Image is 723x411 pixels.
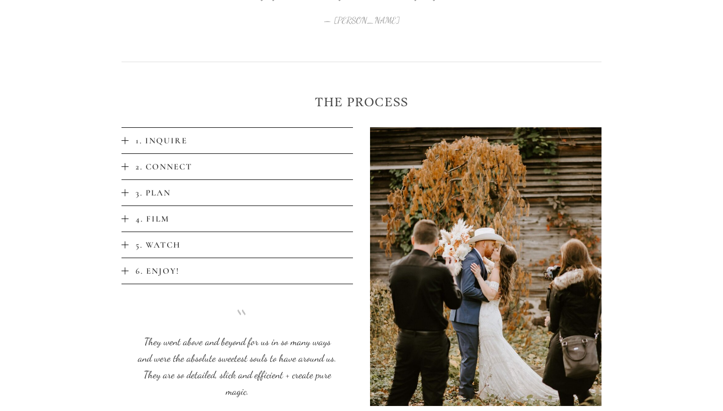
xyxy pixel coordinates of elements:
figcaption: — [PERSON_NAME] [138,4,585,29]
span: 5. Watch [129,240,353,250]
blockquote: They went above and beyond for us in so many ways and were the absolute sweetest souls to have ar... [138,317,337,400]
button: 6. Enjoy! [122,258,353,284]
span: 4. Film [129,214,353,224]
span: 3. Plan [129,187,353,198]
button: 2. Connect [122,154,353,179]
span: 1. Inquire [129,135,353,146]
button: 1. Inquire [122,128,353,153]
button: 4. Film [122,206,353,232]
span: 2. Connect [129,161,353,172]
span: “ [138,317,337,334]
h2: The Process [122,95,601,110]
span: 6. Enjoy! [129,266,353,276]
button: 5. Watch [122,232,353,258]
button: 3. Plan [122,180,353,205]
